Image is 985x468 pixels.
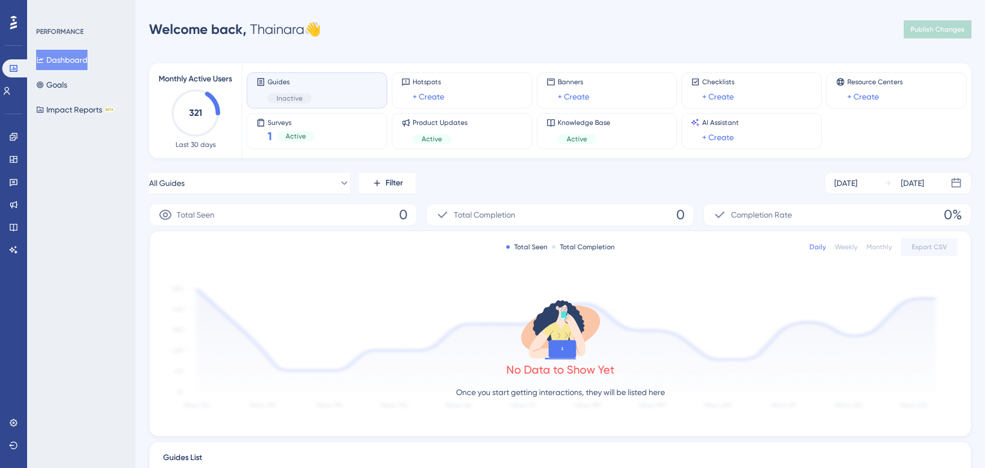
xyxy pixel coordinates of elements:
[676,206,685,224] span: 0
[177,208,214,222] span: Total Seen
[159,72,232,86] span: Monthly Active Users
[558,118,610,127] span: Knowledge Base
[456,385,665,399] p: Once you start getting interactions, they will be listed here
[944,206,962,224] span: 0%
[912,242,947,252] span: Export CSV
[36,75,67,95] button: Goals
[847,77,903,86] span: Resource Centers
[104,107,115,112] div: BETA
[268,128,272,144] span: 1
[149,20,321,38] div: Thainara 👋
[386,176,403,190] span: Filter
[506,242,548,252] div: Total Seen
[809,242,826,252] div: Daily
[702,118,739,127] span: AI Assistant
[149,176,185,190] span: All Guides
[413,90,444,103] a: + Create
[904,20,971,38] button: Publish Changes
[731,208,792,222] span: Completion Rate
[702,77,734,86] span: Checklists
[901,176,924,190] div: [DATE]
[834,176,857,190] div: [DATE]
[268,118,315,126] span: Surveys
[558,90,589,103] a: + Create
[176,140,216,149] span: Last 30 days
[36,50,87,70] button: Dashboard
[422,135,442,144] span: Active
[901,238,957,256] button: Export CSV
[149,172,350,194] button: All Guides
[835,242,857,252] div: Weekly
[558,77,589,86] span: Banners
[847,90,879,103] a: + Create
[399,206,408,224] span: 0
[36,99,115,120] button: Impact ReportsBETA
[149,21,247,37] span: Welcome back,
[286,132,306,141] span: Active
[552,242,615,252] div: Total Completion
[702,131,734,144] a: + Create
[413,118,467,127] span: Product Updates
[866,242,892,252] div: Monthly
[189,107,202,118] text: 321
[268,77,312,86] span: Guides
[454,208,515,222] span: Total Completion
[506,362,615,378] div: No Data to Show Yet
[359,172,415,194] button: Filter
[36,27,84,36] div: PERFORMANCE
[413,77,444,86] span: Hotspots
[567,135,587,144] span: Active
[702,90,734,103] a: + Create
[277,94,303,103] span: Inactive
[910,25,965,34] span: Publish Changes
